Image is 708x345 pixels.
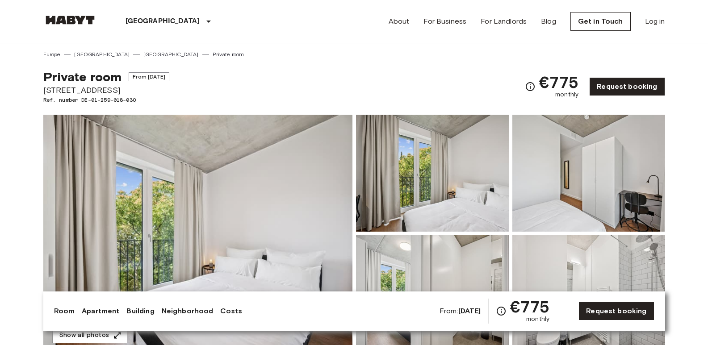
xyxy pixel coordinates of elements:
[43,16,97,25] img: Habyt
[54,306,75,316] a: Room
[555,90,578,99] span: monthly
[356,115,509,232] img: Picture of unit DE-01-259-018-03Q
[458,307,481,315] b: [DATE]
[52,327,127,344] button: Show all photos
[496,306,507,316] svg: Check cost overview for full price breakdown. Please note that discounts apply to new joiners onl...
[525,81,536,92] svg: Check cost overview for full price breakdown. Please note that discounts apply to new joiners onl...
[578,302,654,320] a: Request booking
[510,299,550,315] span: €775
[645,16,665,27] a: Log in
[82,306,119,316] a: Apartment
[423,16,466,27] a: For Business
[43,84,169,96] span: [STREET_ADDRESS]
[526,315,549,324] span: monthly
[43,69,122,84] span: Private room
[143,50,199,58] a: [GEOGRAPHIC_DATA]
[220,306,242,316] a: Costs
[589,77,665,96] a: Request booking
[162,306,214,316] a: Neighborhood
[43,96,169,104] span: Ref. number DE-01-259-018-03Q
[541,16,556,27] a: Blog
[440,306,481,316] span: From:
[512,115,665,232] img: Picture of unit DE-01-259-018-03Q
[539,74,579,90] span: €775
[126,306,154,316] a: Building
[129,72,169,81] span: From [DATE]
[481,16,527,27] a: For Landlords
[43,50,61,58] a: Europe
[389,16,410,27] a: About
[570,12,631,31] a: Get in Touch
[213,50,244,58] a: Private room
[74,50,130,58] a: [GEOGRAPHIC_DATA]
[126,16,200,27] p: [GEOGRAPHIC_DATA]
